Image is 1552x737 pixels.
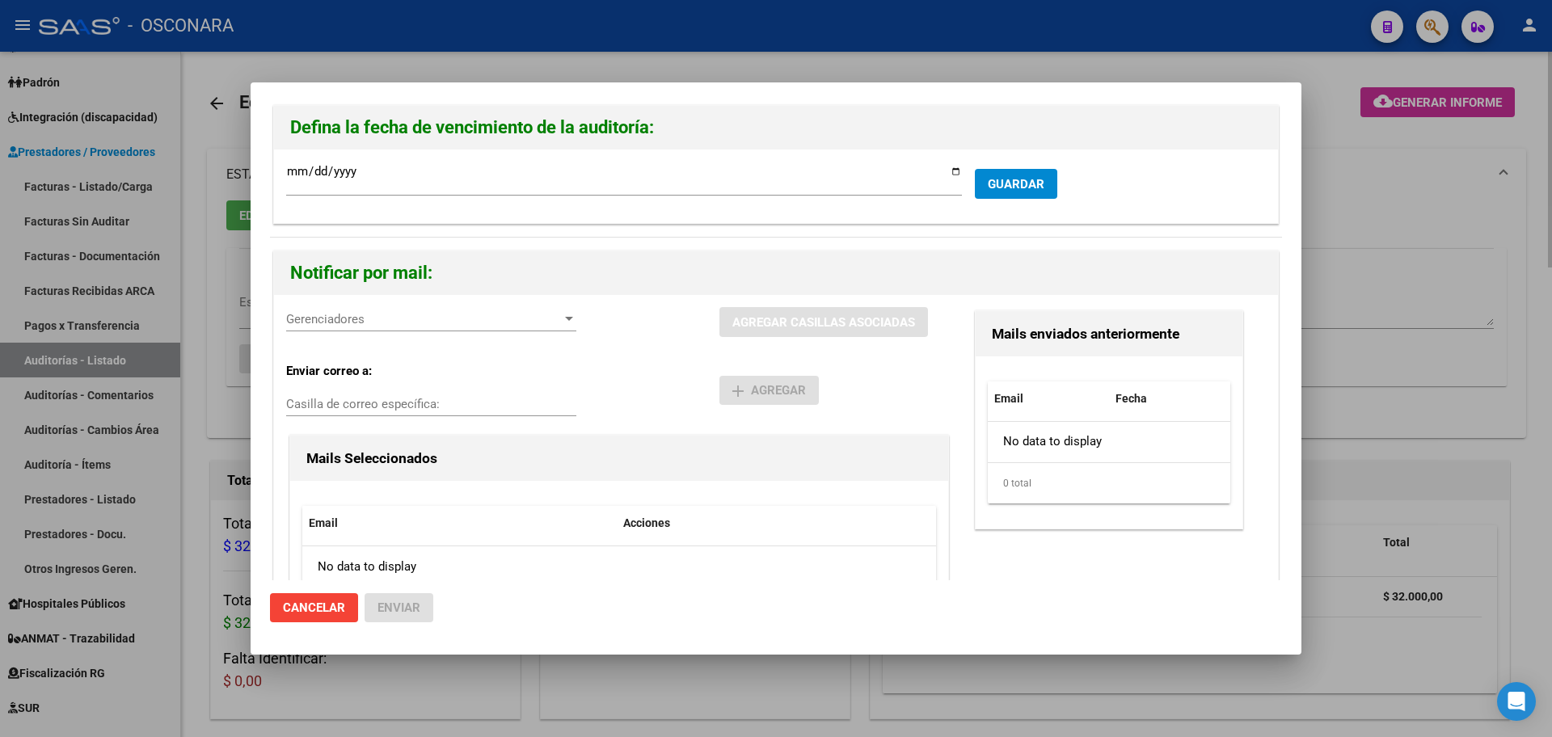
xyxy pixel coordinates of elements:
span: Agregar [732,383,806,398]
p: Enviar correo a: [286,362,412,381]
datatable-header-cell: Email [302,506,617,541]
button: AGREGAR CASILLAS ASOCIADAS [719,307,928,337]
div: 0 total [988,463,1229,503]
span: Email [994,392,1023,405]
span: Acciones [623,516,670,529]
div: No data to display [988,422,1229,462]
h2: Notificar por mail: [290,258,1262,288]
h2: Defina la fecha de vencimiento de la auditoría: [290,112,1262,143]
h3: Mails Seleccionados [306,448,932,469]
mat-icon: add [728,381,748,401]
datatable-header-cell: Email [988,381,1109,416]
h3: Mails enviados anteriormente [992,323,1225,344]
div: No data to display [302,546,936,587]
span: Enviar [377,600,420,615]
span: Email [309,516,338,529]
button: Enviar [365,593,433,622]
span: AGREGAR CASILLAS ASOCIADAS [732,315,915,330]
datatable-header-cell: Acciones [617,506,738,541]
span: Cancelar [283,600,345,615]
button: Agregar [719,376,819,405]
span: GUARDAR [988,177,1044,192]
button: Cancelar [270,593,358,622]
div: Open Intercom Messenger [1497,682,1536,721]
span: Fecha [1115,392,1147,405]
datatable-header-cell: Fecha [1109,381,1230,416]
span: Gerenciadores [286,312,562,326]
button: GUARDAR [975,169,1057,199]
